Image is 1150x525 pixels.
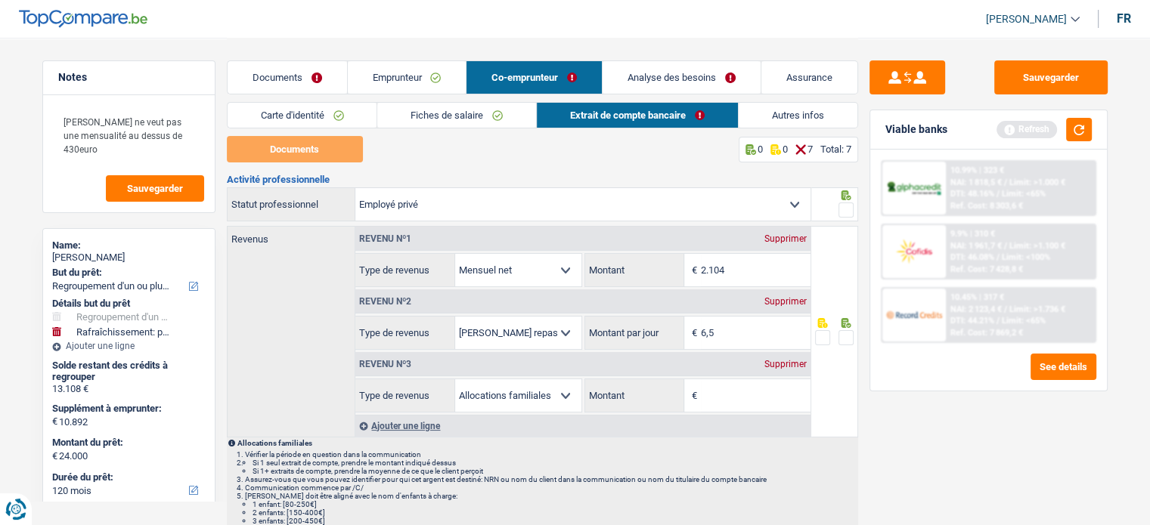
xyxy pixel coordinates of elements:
span: / [997,189,1000,199]
span: / [997,316,1000,326]
div: Ref. Cost: 8 303,6 € [950,201,1023,211]
span: DTI: 46.08% [950,252,994,262]
label: Montant [585,379,684,412]
div: Ajouter une ligne [52,341,206,351]
li: 2 enfants: [150-400€] [253,508,857,517]
label: Statut professionnel [228,188,356,221]
span: [PERSON_NAME] [986,13,1067,26]
li: 3 enfants: [200-450€] [253,517,857,525]
li: 1 enfant: [80-250€] [253,500,857,508]
label: But du prêt: [52,267,203,279]
button: Documents [227,136,363,162]
img: AlphaCredit [886,180,942,197]
a: Assurance [761,61,857,94]
span: € [684,379,701,412]
label: Montant [585,254,684,286]
span: € [684,254,701,286]
label: Type de revenus [355,254,454,286]
div: Total: 7 [820,144,851,155]
a: Documents [228,61,347,94]
label: Montant par jour [585,317,684,349]
li: [PERSON_NAME] doit être aligné avec le nom d'enfants à charge: [245,492,857,525]
div: Supprimer [761,360,811,369]
button: See details [1031,354,1096,380]
span: Limit: <65% [1002,189,1046,199]
a: [PERSON_NAME] [974,7,1080,32]
span: Sauvegarder [127,184,183,193]
li: Communication commence par /C/ [245,483,857,492]
div: 10.99% | 323 € [950,165,1004,175]
div: Détails but du prêt [52,298,206,310]
div: Refresh [997,121,1057,137]
img: Cofidis [886,237,942,265]
label: Revenus [228,227,355,244]
span: Limit: >1.100 € [1009,241,1065,251]
div: 13.108 € [52,383,206,395]
a: Autres infos [739,103,857,128]
button: Sauvegarder [106,175,204,202]
span: DTI: 48.16% [950,189,994,199]
span: / [1004,241,1007,251]
div: fr [1117,11,1131,26]
img: TopCompare Logo [19,10,147,28]
div: Supprimer [761,234,811,243]
span: Limit: >1.736 € [1009,304,1065,314]
button: Sauvegarder [994,60,1108,94]
a: Carte d'identité [228,103,377,128]
div: Ajouter une ligne [355,415,811,437]
h5: Notes [58,71,200,84]
span: NAI: 1 961,7 € [950,241,1002,251]
p: Allocations familiales [237,439,857,447]
div: Revenu nº1 [355,234,415,243]
span: Limit: >1.000 € [1009,178,1065,187]
label: Durée du prêt: [52,471,203,483]
div: 9.9% | 310 € [950,229,995,239]
span: Limit: <100% [1002,252,1050,262]
div: Viable banks [885,123,947,136]
li: Assurez-vous que vous pouvez identifier pour qui cet argent est destiné: NRN ou nom du client dan... [245,475,857,483]
div: Ref. Cost: 7 869,2 € [950,328,1023,338]
span: / [1004,178,1007,187]
a: Emprunteur [348,61,467,94]
li: Si 1+ extraits de compte, prendre la moyenne de ce que le client perçoit [253,467,857,475]
span: NAI: 1 818,5 € [950,178,1002,187]
div: [PERSON_NAME] [52,252,206,264]
a: Co-emprunteur [467,61,602,94]
h3: Activité professionnelle [227,174,858,184]
a: Analyse des besoins [603,61,761,94]
p: 0 [758,144,763,155]
span: Limit: <65% [1002,316,1046,326]
label: Type de revenus [355,379,454,412]
div: Revenu nº3 [355,360,415,369]
div: Name: [52,239,206,252]
p: 0 [783,144,788,155]
div: 10.45% | 317 € [950,292,1004,302]
img: Record Credits [886,301,942,329]
p: 7 [807,144,813,155]
label: Montant du prêt: [52,437,203,449]
span: NAI: 2 123,4 € [950,304,1002,314]
li: Vérifier la période en question dans la communication [245,450,857,459]
label: Supplément à emprunter: [52,403,203,415]
a: Extrait de compte bancaire [537,103,738,128]
div: Supprimer [761,297,811,306]
label: Type de revenus [355,317,454,349]
span: € [684,317,701,349]
span: € [52,450,57,462]
span: / [997,252,1000,262]
div: Revenu nº2 [355,297,415,306]
span: DTI: 44.21% [950,316,994,326]
span: € [52,415,57,428]
li: Si 1 seul extrait de compte, prendre le montant indiqué dessus [253,459,857,467]
div: Solde restant des crédits à regrouper [52,360,206,383]
a: Fiches de salaire [377,103,536,128]
span: / [1004,304,1007,314]
div: Ref. Cost: 7 428,8 € [950,264,1023,274]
